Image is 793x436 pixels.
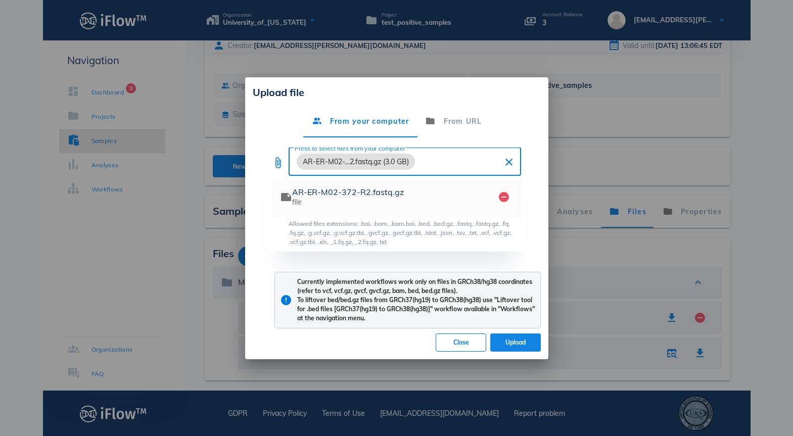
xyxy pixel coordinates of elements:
[272,157,284,169] button: prepend icon
[417,105,490,137] div: From URL
[292,198,487,207] div: file
[503,156,515,168] button: clear icon
[297,277,535,323] div: Currently implemented workflows work only on files in GRCh38/hg38 coordinates (refer to vcf, vcf....
[292,187,487,197] div: AR-ER-M02-372-R2.fastq.gz
[289,219,521,247] div: Allowed files extensions: .bai, .bam, .bam.bai, .bed, .bed.gz, .fastq, .fastq.gz, .fq, .fq.gz, .g...
[253,85,541,100] div: Upload file
[490,333,541,352] button: Upload
[498,191,510,203] i: remove_circle
[444,338,478,346] span: Close
[436,333,486,352] button: Close
[295,144,405,152] label: Press to select files from your computer
[280,191,292,203] i: note
[303,105,417,137] div: From your computer
[303,154,409,170] span: AR-ER-M02-…2.fastq.gz (3.0 GB)
[498,338,533,346] span: Upload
